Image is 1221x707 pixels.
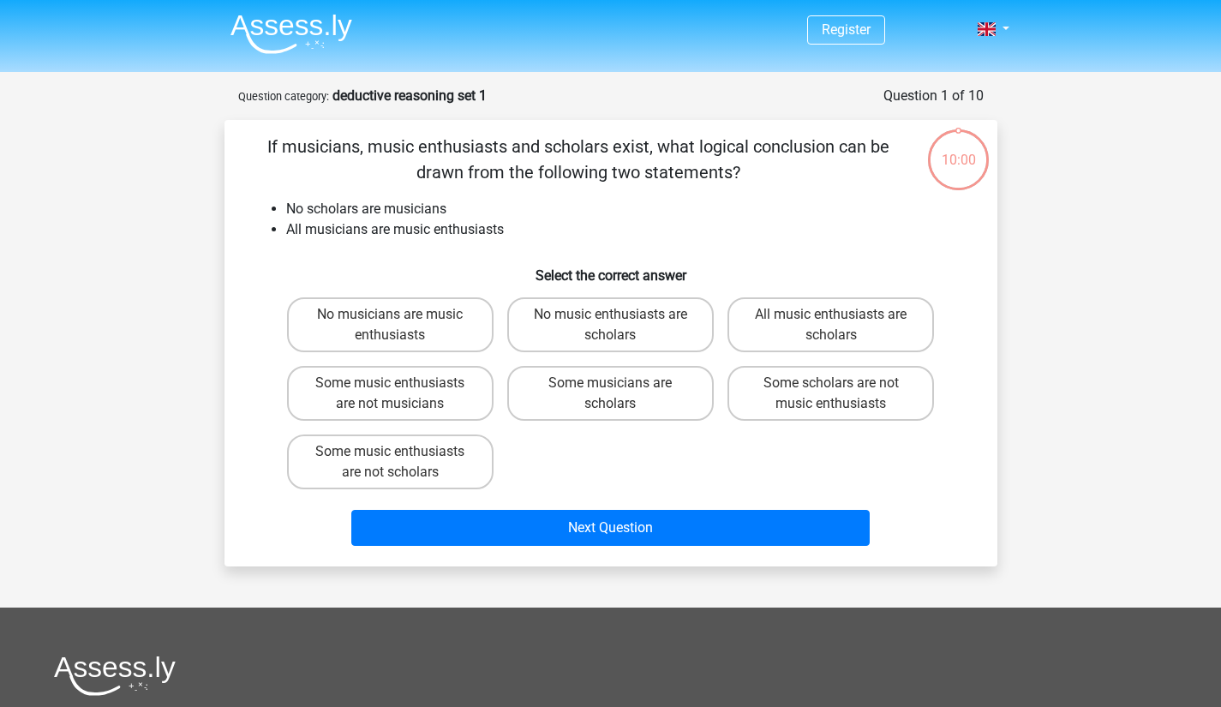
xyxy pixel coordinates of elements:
label: Some musicians are scholars [507,366,714,421]
div: 10:00 [926,128,991,171]
p: If musicians, music enthusiasts and scholars exist, what logical conclusion can be drawn from the... [252,134,906,185]
label: Some music enthusiasts are not scholars [287,434,494,489]
label: Some music enthusiasts are not musicians [287,366,494,421]
div: Question 1 of 10 [883,86,984,106]
li: All musicians are music enthusiasts [286,219,970,240]
a: Register [822,21,871,38]
label: No music enthusiasts are scholars [507,297,714,352]
strong: deductive reasoning set 1 [332,87,487,104]
button: Next Question [351,510,870,546]
img: Assessly logo [54,656,176,696]
li: No scholars are musicians [286,199,970,219]
label: No musicians are music enthusiasts [287,297,494,352]
label: Some scholars are not music enthusiasts [727,366,934,421]
label: All music enthusiasts are scholars [727,297,934,352]
small: Question category: [238,90,329,103]
img: Assessly [230,14,352,54]
h6: Select the correct answer [252,254,970,284]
